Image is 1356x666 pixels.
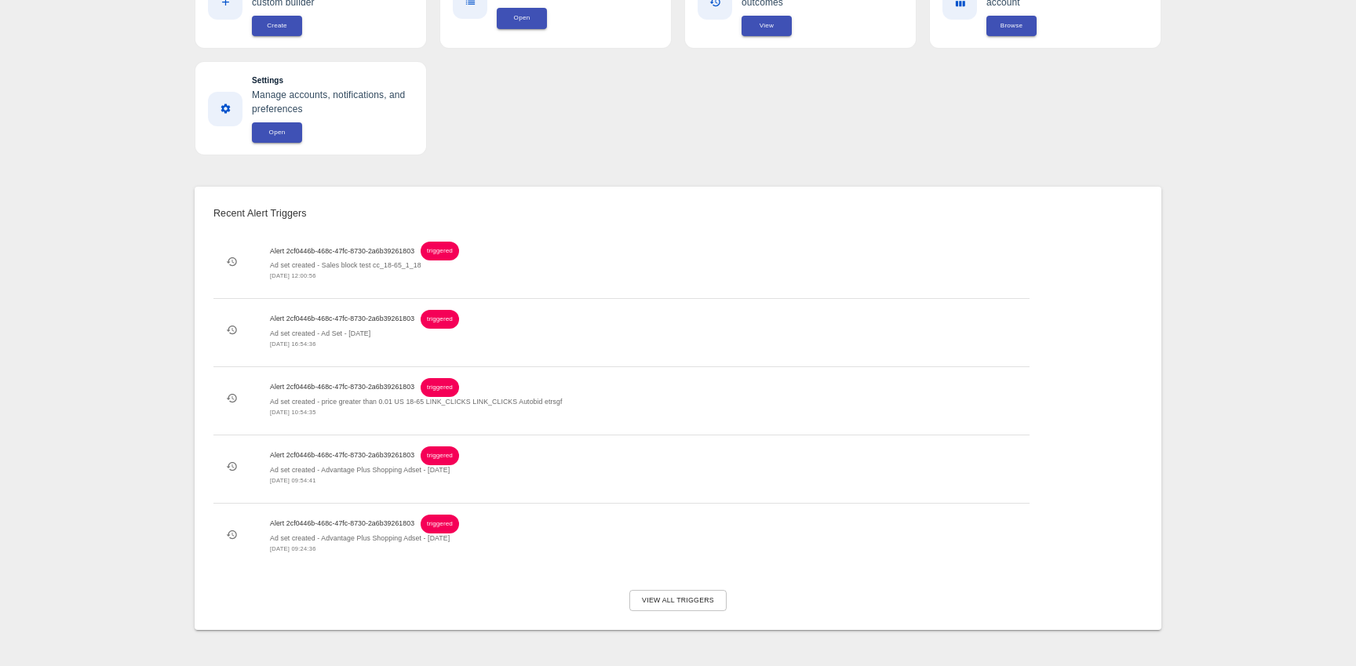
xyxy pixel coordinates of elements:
span: triggered [421,383,459,392]
button: Open [497,8,547,28]
span: [DATE] 09:54:41 [270,477,316,484]
h6: Alert 2cf0446b-468c-47fc-8730-2a6b39261803 [270,519,414,530]
span: triggered [421,246,459,256]
span: Open [261,127,293,138]
span: triggered [421,519,459,529]
button: Create [252,16,302,36]
span: View [751,20,782,31]
h6: Alert 2cf0446b-468c-47fc-8730-2a6b39261803 [270,246,414,257]
span: [DATE] 10:54:35 [270,409,316,416]
button: View All Triggers [629,590,727,611]
span: [DATE] 16:54:36 [270,340,316,348]
span: Browse [996,20,1027,31]
span: View All Triggers [642,595,714,606]
h6: Alert 2cf0446b-468c-47fc-8730-2a6b39261803 [270,314,414,325]
button: Browse [986,16,1037,36]
span: triggered [421,451,459,460]
button: Open [252,122,302,143]
span: triggered [421,315,459,324]
p: Ad set created - Advantage Plus Shopping Adset - [DATE] [270,465,1130,475]
h6: Alert 2cf0446b-468c-47fc-8730-2a6b39261803 [270,450,414,461]
p: Ad set created - Ad Set - [DATE] [270,329,1130,339]
span: Create [261,20,293,31]
p: Ad set created - Advantage Plus Shopping Adset - [DATE] [270,533,1130,544]
button: View [742,16,792,36]
h6: Alert 2cf0446b-468c-47fc-8730-2a6b39261803 [270,382,414,393]
p: Settings [252,75,414,86]
span: [DATE] 09:24:36 [270,545,316,552]
span: [DATE] 12:00:56 [270,272,316,279]
p: Manage accounts, notifications, and preferences [252,88,414,116]
p: Ad set created - Sales block test cc_18-65_1_18 [270,260,1130,271]
h6: Recent Alert Triggers [213,206,1143,221]
span: Open [506,13,538,24]
p: Ad set created - price greater than 0.01 US 18-65 LINK_CLICKS LINK_CLICKS Autobid etrsgf [270,397,1130,407]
